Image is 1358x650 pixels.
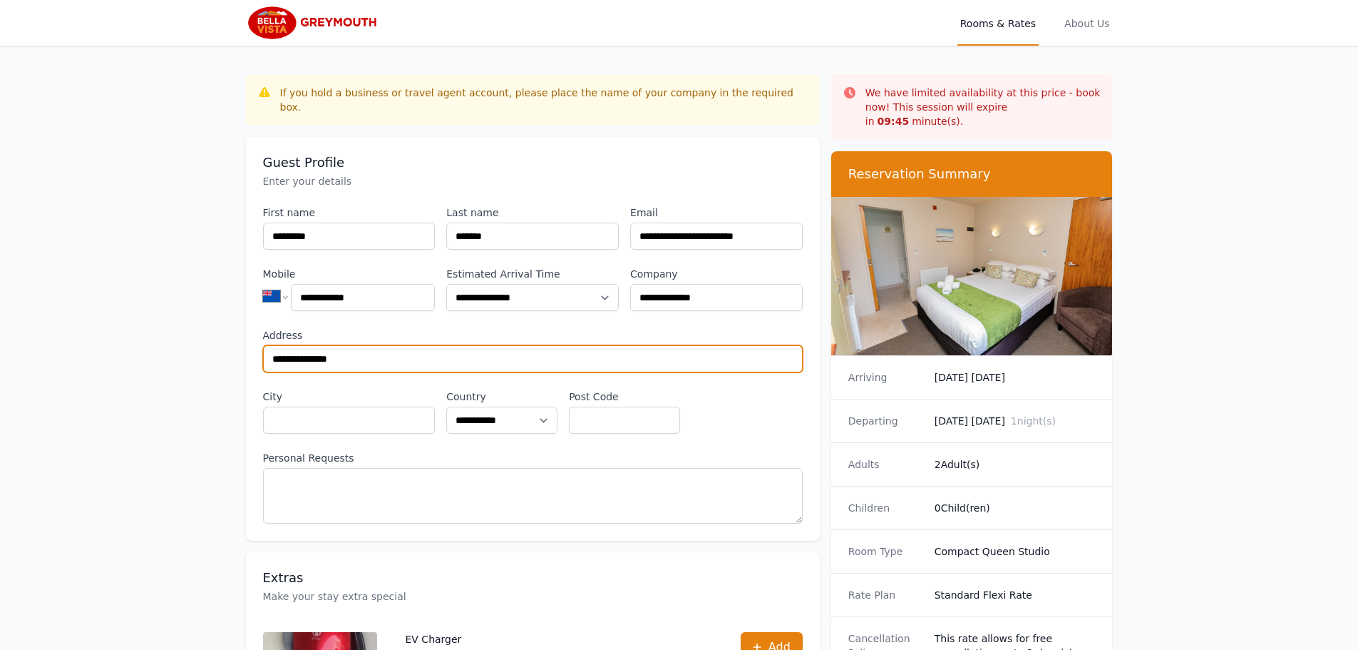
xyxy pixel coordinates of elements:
label: Mobile [263,267,436,281]
dd: 2 Adult(s) [935,457,1096,472]
label: Country [446,390,557,404]
dt: Rate Plan [848,588,923,602]
p: Enter your details [263,174,803,188]
span: 1 night(s) [1011,415,1056,427]
p: Make your stay extra special [263,589,803,604]
img: Compact Queen Studio [831,197,1113,355]
p: We have limited availability at this price - book now! This session will expire in minute(s). [865,86,1101,128]
label: Post Code [569,390,680,404]
img: Bella Vista Greymouth [246,6,384,40]
dt: Room Type [848,544,923,559]
dd: [DATE] [DATE] [935,414,1096,428]
label: Estimated Arrival Time [446,267,619,281]
dd: 0 Child(ren) [935,501,1096,515]
label: Company [630,267,803,281]
label: Personal Requests [263,451,803,465]
h3: Guest Profile [263,154,803,171]
label: Address [263,328,803,342]
label: City [263,390,436,404]
dd: Standard Flexi Rate [935,588,1096,602]
dd: Compact Queen Studio [935,544,1096,559]
dt: Adults [848,457,923,472]
dt: Departing [848,414,923,428]
dd: [DATE] [DATE] [935,370,1096,385]
h3: Extras [263,569,803,586]
strong: 09 : 45 [878,116,910,127]
label: First name [263,205,436,220]
label: Last name [446,205,619,220]
h3: Reservation Summary [848,166,1096,183]
dt: Children [848,501,923,515]
label: Email [630,205,803,220]
p: EV Charger [406,632,712,646]
dt: Arriving [848,370,923,385]
div: If you hold a business or travel agent account, please place the name of your company in the requ... [280,86,808,114]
